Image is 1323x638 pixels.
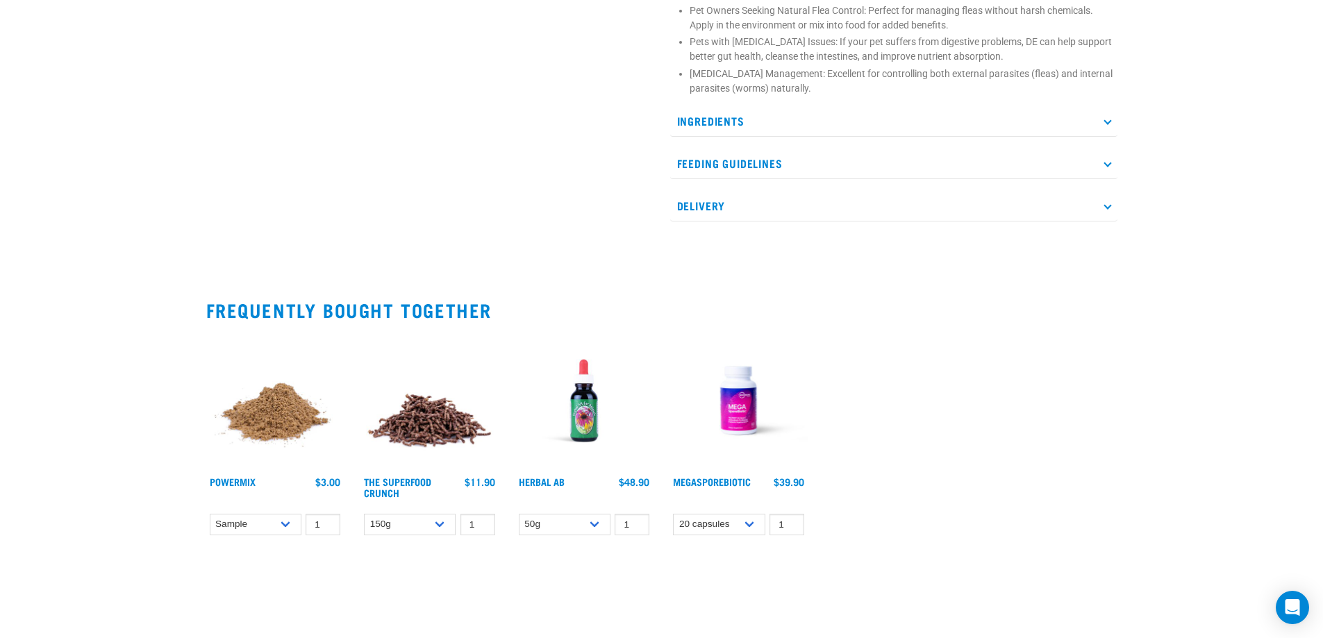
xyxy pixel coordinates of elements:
[690,67,1117,96] li: [MEDICAL_DATA] Management: Excellent for controlling both external parasites (fleas) and internal...
[769,514,804,535] input: 1
[460,514,495,535] input: 1
[519,479,565,484] a: Herbal AB
[206,332,344,470] img: Pile Of PowerMix For Pets
[690,3,1117,33] li: Pet Owners Seeking Natural Flea Control: Perfect for managing fleas without harsh chemicals. Appl...
[670,148,1117,179] p: Feeding Guidelines
[465,476,495,487] div: $11.90
[690,35,1117,64] li: Pets with [MEDICAL_DATA] Issues: If your pet suffers from digestive problems, DE can help support...
[515,332,654,470] img: RE Product Shoot 2023 Nov8606
[364,479,431,495] a: The Superfood Crunch
[670,106,1117,137] p: Ingredients
[670,190,1117,221] p: Delivery
[360,332,499,470] img: 1311 Superfood Crunch 01
[315,476,340,487] div: $3.00
[669,332,808,470] img: Raw Essentials Mega Spore Biotic Probiotic For Dogs
[615,514,649,535] input: 1
[210,479,256,484] a: Powermix
[774,476,804,487] div: $39.90
[619,476,649,487] div: $48.90
[306,514,340,535] input: 1
[673,479,751,484] a: MegaSporeBiotic
[206,299,1117,321] h2: Frequently bought together
[1276,591,1309,624] div: Open Intercom Messenger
